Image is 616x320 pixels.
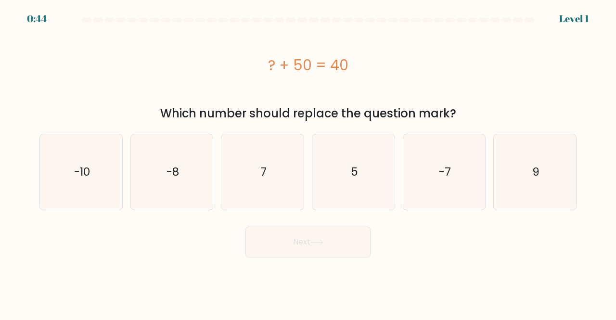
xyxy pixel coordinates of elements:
div: Level 1 [559,12,589,26]
text: -10 [74,164,90,180]
text: -8 [167,164,179,180]
button: Next [245,227,371,257]
text: 9 [532,164,539,180]
div: ? + 50 = 40 [39,54,577,76]
div: Which number should replace the question mark? [45,105,571,122]
text: -7 [439,164,451,180]
text: 5 [350,164,358,180]
div: 0:44 [27,12,47,26]
text: 7 [260,164,267,180]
